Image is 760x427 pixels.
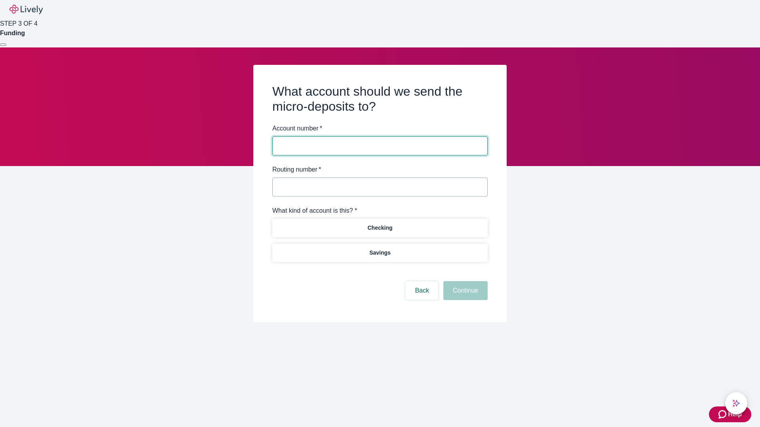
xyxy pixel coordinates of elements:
[369,249,391,257] p: Savings
[272,206,357,215] label: What kind of account is this? *
[728,410,742,419] span: Help
[725,392,747,414] button: chat
[272,219,488,237] button: Checking
[272,165,321,174] label: Routing number
[405,281,439,300] button: Back
[9,5,43,14] img: Lively
[272,84,488,114] h2: What account should we send the micro-deposits to?
[732,399,740,407] svg: Lively AI Assistant
[272,244,488,262] button: Savings
[367,224,392,232] p: Checking
[272,124,322,133] label: Account number
[718,410,728,419] svg: Zendesk support icon
[709,406,751,422] button: Zendesk support iconHelp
